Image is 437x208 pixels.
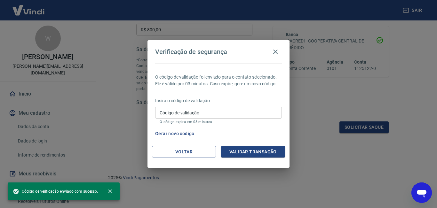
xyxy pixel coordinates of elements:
[411,182,432,203] iframe: Botão para abrir a janela de mensagens
[152,146,216,158] button: Voltar
[155,48,227,56] h4: Verificação de segurança
[155,74,282,87] p: O código de validação foi enviado para o contato selecionado. Ele é válido por 03 minutos. Caso e...
[153,128,197,140] button: Gerar novo código
[13,188,98,195] span: Código de verificação enviado com sucesso.
[160,120,277,124] p: O código expira em 03 minutos.
[155,97,282,104] p: Insira o código de validação
[221,146,285,158] button: Validar transação
[103,184,117,198] button: close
